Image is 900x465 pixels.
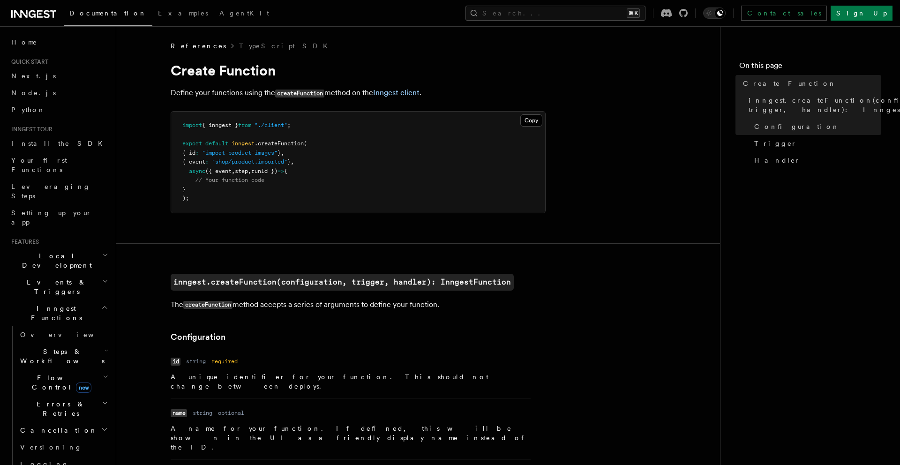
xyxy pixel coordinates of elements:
[182,186,186,193] span: }
[11,183,90,200] span: Leveraging Steps
[171,372,531,391] p: A unique identifier for your function. This should not change between deploys.
[193,409,212,417] dd: string
[202,150,277,156] span: "import-product-images"
[11,106,45,113] span: Python
[465,6,645,21] button: Search...⌘K
[750,152,881,169] a: Handler
[11,157,67,173] span: Your first Functions
[277,150,281,156] span: }
[7,300,110,326] button: Inngest Functions
[235,168,248,174] span: step
[754,122,840,131] span: Configuration
[186,358,206,365] dd: string
[205,168,232,174] span: ({ event
[171,86,546,100] p: Define your functions using the method on the .
[64,3,152,26] a: Documentation
[232,168,235,174] span: ,
[16,426,97,435] span: Cancellation
[750,135,881,152] a: Trigger
[202,122,238,128] span: { inngest }
[754,156,800,165] span: Handler
[171,274,514,291] a: inngest.createFunction(configuration, trigger, handler): InngestFunction
[16,439,110,456] a: Versioning
[745,92,881,118] a: inngest.createFunction(configuration, trigger, handler): InngestFunction
[171,330,225,344] a: Configuration
[7,135,110,152] a: Install the SDK
[239,41,333,51] a: TypeScript SDK
[16,347,105,366] span: Steps & Workflows
[7,251,102,270] span: Local Development
[275,90,324,97] code: createFunction
[195,177,264,183] span: // Your function code
[255,140,304,147] span: .createFunction
[183,301,232,309] code: createFunction
[291,158,294,165] span: ,
[248,168,251,174] span: ,
[182,150,195,156] span: { id
[754,139,797,148] span: Trigger
[69,9,147,17] span: Documentation
[232,140,255,147] span: inngest
[284,168,287,174] span: {
[255,122,287,128] span: "./client"
[195,150,199,156] span: :
[20,331,117,338] span: Overview
[739,75,881,92] a: Create Function
[76,382,91,393] span: new
[7,178,110,204] a: Leveraging Steps
[7,101,110,118] a: Python
[16,399,102,418] span: Errors & Retries
[189,168,205,174] span: async
[739,60,881,75] h4: On this page
[171,41,226,51] span: References
[251,168,277,174] span: runId })
[11,140,108,147] span: Install the SDK
[11,37,37,47] span: Home
[750,118,881,135] a: Configuration
[205,140,228,147] span: default
[7,274,110,300] button: Events & Triggers
[211,358,238,365] dd: required
[171,424,531,452] p: A name for your function. If defined, this will be shown in the UI as a friendly display name ins...
[171,409,187,417] code: name
[304,140,307,147] span: (
[7,126,52,133] span: Inngest tour
[7,277,102,296] span: Events & Triggers
[20,443,82,451] span: Versioning
[152,3,214,25] a: Examples
[831,6,892,21] a: Sign Up
[16,373,103,392] span: Flow Control
[287,158,291,165] span: }
[741,6,827,21] a: Contact sales
[7,247,110,274] button: Local Development
[158,9,208,17] span: Examples
[219,9,269,17] span: AgentKit
[7,304,101,322] span: Inngest Functions
[171,358,180,366] code: id
[7,238,39,246] span: Features
[281,150,284,156] span: ,
[277,168,284,174] span: =>
[7,58,48,66] span: Quick start
[7,34,110,51] a: Home
[703,7,726,19] button: Toggle dark mode
[205,158,209,165] span: :
[218,409,244,417] dd: optional
[520,114,542,127] button: Copy
[7,67,110,84] a: Next.js
[11,72,56,80] span: Next.js
[11,209,92,226] span: Setting up your app
[287,122,291,128] span: ;
[182,158,205,165] span: { event
[11,89,56,97] span: Node.js
[7,84,110,101] a: Node.js
[7,152,110,178] a: Your first Functions
[171,298,546,312] p: The method accepts a series of arguments to define your function.
[16,369,110,396] button: Flow Controlnew
[182,195,189,202] span: );
[16,396,110,422] button: Errors & Retries
[627,8,640,18] kbd: ⌘K
[743,79,836,88] span: Create Function
[212,158,287,165] span: "shop/product.imported"
[182,122,202,128] span: import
